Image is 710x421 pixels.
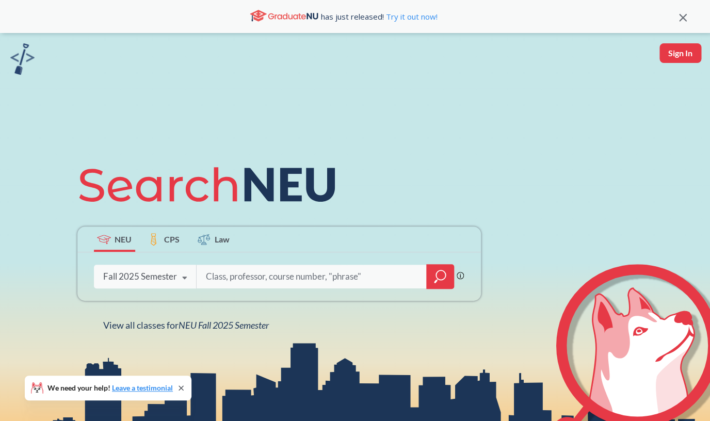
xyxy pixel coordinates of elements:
a: Leave a testimonial [112,383,173,392]
a: sandbox logo [10,43,35,78]
span: View all classes for [103,319,269,331]
span: We need your help! [47,384,173,392]
input: Class, professor, course number, "phrase" [204,266,419,287]
button: Sign In [659,43,701,63]
span: NEU [115,233,132,245]
span: CPS [164,233,180,245]
img: sandbox logo [10,43,35,75]
span: NEU Fall 2025 Semester [179,319,269,331]
svg: magnifying glass [434,269,446,284]
span: Law [215,233,230,245]
div: Fall 2025 Semester [103,271,177,282]
div: magnifying glass [426,264,454,289]
span: has just released! [321,11,438,22]
a: Try it out now! [384,11,438,22]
